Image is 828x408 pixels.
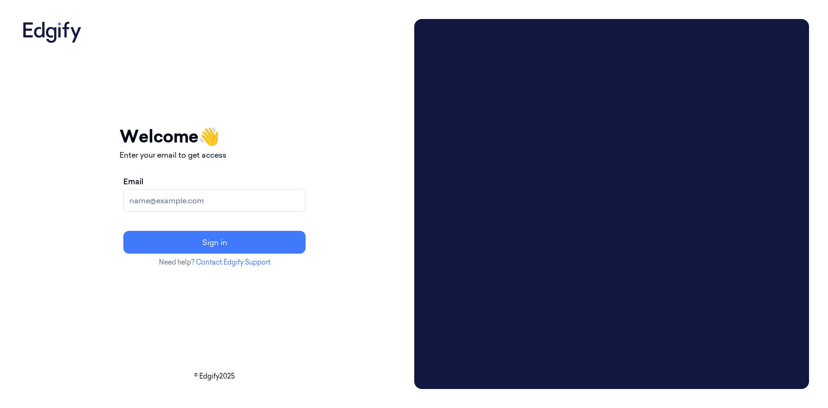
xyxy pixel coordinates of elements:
[123,176,143,187] label: Email
[19,371,410,381] p: © Edgify 2025
[123,189,306,212] input: name@example.com
[196,258,270,266] a: Contact Edgify Support
[120,149,309,161] p: Enter your email to get access
[123,231,306,254] button: Sign in
[120,123,309,149] h1: Welcome 👋
[120,257,309,267] p: Need help?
